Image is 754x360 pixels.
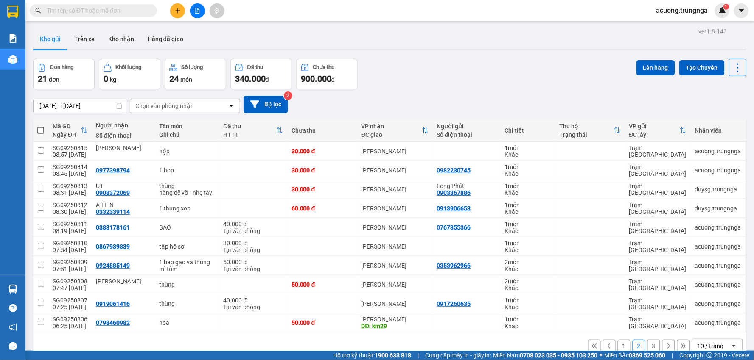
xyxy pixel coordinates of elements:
[296,59,358,89] button: Chưa thu900.000đ
[53,259,87,266] div: SG09250809
[224,259,283,266] div: 50.000 đ
[159,300,215,307] div: thùng
[437,123,496,130] div: Người gửi
[437,183,496,189] div: Long Phát
[437,262,471,269] div: 0353962966
[34,99,126,113] input: Select a date range.
[53,202,87,208] div: SG09250812
[292,167,353,174] div: 30.000 đ
[695,300,741,307] div: acuong.trungnga
[53,323,87,330] div: 06:25 [DATE]
[629,131,680,138] div: ĐC lấy
[159,189,215,196] div: hàng dễ vỡ - nhẹ tay
[437,167,471,174] div: 0982230745
[362,205,429,212] div: [PERSON_NAME]
[505,151,551,158] div: Khác
[175,8,181,14] span: plus
[505,240,551,246] div: 1 món
[695,243,741,250] div: acuong.trungnga
[96,319,130,326] div: 0798460982
[301,74,331,84] span: 900.000
[559,131,614,138] div: Trạng thái
[313,64,335,70] div: Chưa thu
[362,148,429,155] div: [PERSON_NAME]
[493,351,598,360] span: Miền Nam
[698,342,724,350] div: 10 / trang
[96,243,130,250] div: 0867939839
[101,29,141,49] button: Kho nhận
[605,351,666,360] span: Miền Bắc
[96,122,151,129] div: Người nhận
[695,127,741,134] div: Nhân viên
[284,91,292,100] sup: 2
[505,170,551,177] div: Khác
[53,266,87,272] div: 07:51 [DATE]
[53,183,87,189] div: SG09250813
[235,74,266,84] span: 340.000
[141,29,190,49] button: Hàng đã giao
[190,3,205,18] button: file-add
[116,64,142,70] div: Khối lượng
[219,119,287,142] th: Toggle SortBy
[505,285,551,291] div: Khác
[53,163,87,170] div: SG09250814
[636,60,675,75] button: Lên hàng
[505,246,551,253] div: Khác
[647,340,660,352] button: 3
[505,189,551,196] div: Khác
[224,227,283,234] div: Tại văn phòng
[695,319,741,326] div: acuong.trungnga
[672,351,673,360] span: |
[169,74,179,84] span: 24
[9,323,17,331] span: notification
[104,74,108,84] span: 0
[629,123,680,130] div: VP gửi
[707,352,713,358] span: copyright
[159,131,215,138] div: Ghi chú
[505,221,551,227] div: 1 món
[224,221,283,227] div: 40.000 đ
[679,60,725,75] button: Tạo Chuyến
[292,281,353,288] div: 50.000 đ
[67,29,101,49] button: Trên xe
[695,205,741,212] div: duysg.trungnga
[159,205,215,212] div: 1 thung xop
[629,352,666,359] strong: 0369 525 060
[375,352,411,359] strong: 1900 633 818
[165,59,226,89] button: Số lượng24món
[559,123,614,130] div: Thu hộ
[292,205,353,212] div: 60.000 đ
[292,127,353,134] div: Chưa thu
[33,59,95,89] button: Đơn hàng21đơn
[182,64,203,70] div: Số lượng
[731,343,737,349] svg: open
[53,208,87,215] div: 08:30 [DATE]
[53,131,81,138] div: Ngày ĐH
[96,224,130,231] div: 0383178161
[505,163,551,170] div: 1 món
[135,102,194,110] div: Chọn văn phòng nhận
[629,316,687,330] div: Trạm [GEOGRAPHIC_DATA]
[629,163,687,177] div: Trạm [GEOGRAPHIC_DATA]
[699,27,727,36] div: ver 1.8.143
[618,340,631,352] button: 1
[96,144,151,151] div: minh hùng
[224,297,283,304] div: 40.000 đ
[695,262,741,269] div: acuong.trungnga
[50,64,73,70] div: Đơn hàng
[96,189,130,196] div: 0908372069
[437,224,471,231] div: 0767855366
[53,304,87,310] div: 07:25 [DATE]
[214,8,220,14] span: aim
[362,281,429,288] div: [PERSON_NAME]
[505,183,551,189] div: 1 món
[362,186,429,193] div: [PERSON_NAME]
[7,6,18,18] img: logo-vxr
[159,183,215,189] div: thùng
[362,131,422,138] div: ĐC giao
[505,127,551,134] div: Chi tiết
[362,300,429,307] div: [PERSON_NAME]
[96,132,151,139] div: Số điện thoại
[49,76,59,83] span: đơn
[53,170,87,177] div: 08:45 [DATE]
